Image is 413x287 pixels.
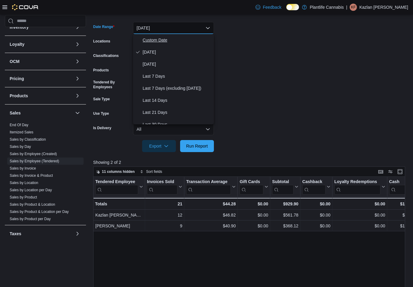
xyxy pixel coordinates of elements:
div: Tendered Employee [95,179,138,185]
label: Products [93,68,109,73]
span: Sort fields [146,169,162,174]
button: OCM [10,58,73,64]
button: Keyboard shortcuts [377,168,384,175]
div: Cash [389,179,411,185]
button: OCM [74,58,81,65]
span: Sales by Product [10,195,37,200]
div: Transaction Average [186,179,231,185]
div: $0.00 [334,200,385,207]
label: Sale Type [93,97,110,101]
span: Run Report [186,143,208,149]
button: Loyalty [74,41,81,48]
button: Sales [74,109,81,117]
button: Pricing [10,76,73,82]
span: Export [146,140,172,152]
div: Loyalty Redemptions [334,179,380,194]
button: Taxes [10,231,73,237]
button: [DATE] [133,22,214,34]
label: Use Type [93,111,109,116]
a: Sales by Classification [10,137,46,142]
button: Loyalty Redemptions [334,179,385,194]
a: Sales by Product & Location per Day [10,210,69,214]
button: Transaction Average [186,179,236,194]
button: Sales [10,110,73,116]
button: Subtotal [272,179,298,194]
span: Sales by Classification [10,137,46,142]
span: Last 30 Days [143,121,211,128]
p: | [346,4,348,11]
a: Sales by Invoice [10,166,36,170]
div: [PERSON_NAME] [95,222,143,229]
div: Subtotal [272,179,294,194]
a: Sales by Employee (Tendered) [10,159,59,163]
div: $40.90 [186,222,236,229]
span: Dark Mode [286,10,287,11]
span: Feedback [263,4,281,10]
div: $0.00 [240,211,268,219]
div: Kazlan [PERSON_NAME] [95,211,143,219]
div: Transaction Average [186,179,231,194]
a: End Of Day [10,123,28,127]
button: Inventory [74,23,81,31]
label: Date Range [93,24,115,29]
a: Itemized Sales [10,130,33,134]
span: Last 21 Days [143,109,211,116]
div: Cashback [302,179,326,194]
button: Pricing [74,75,81,82]
div: Gift Cards [240,179,263,185]
h3: Products [10,93,28,99]
a: Sales by Location per Day [10,188,52,192]
div: $46.82 [186,211,236,219]
div: Tendered Employee [95,179,138,194]
span: Last 14 Days [143,97,211,104]
div: Invoices Sold [147,179,177,185]
a: Sales by Day [10,145,31,149]
div: $0.00 [302,211,330,219]
span: KF [351,4,355,11]
button: Enter fullscreen [396,168,404,175]
div: Subtotal [272,179,294,185]
span: 11 columns hidden [102,169,135,174]
span: Last 7 Days [143,73,211,80]
div: 12 [147,211,182,219]
button: Products [10,93,73,99]
p: Showing 2 of 2 [93,159,408,165]
div: $929.90 [272,200,298,207]
h3: OCM [10,58,20,64]
button: Gift Cards [240,179,268,194]
span: Custom Date [143,36,211,44]
div: 9 [147,222,182,229]
h3: Sales [10,110,21,116]
div: Invoices Sold [147,179,177,194]
a: Sales by Invoice & Product [10,173,53,178]
button: Products [74,92,81,99]
div: Kazlan Foisy-Lentz [350,4,357,11]
span: Last 7 Days (excluding [DATE]) [143,85,211,92]
button: Inventory [10,24,73,30]
div: $0.00 [302,200,330,207]
span: Sales by Product & Location [10,202,55,207]
button: Cashback [302,179,330,194]
label: Tendered By Employees [93,80,131,89]
h3: Loyalty [10,41,24,47]
button: Sort fields [138,168,164,175]
button: Invoices Sold [147,179,182,194]
button: Run Report [180,140,214,152]
div: Cashback [302,179,326,185]
span: Sales by Invoice & Product [10,173,53,178]
div: Loyalty Redemptions [334,179,380,185]
div: $561.78 [272,211,298,219]
button: Loyalty [10,41,73,47]
div: $0.00 [334,222,385,229]
span: Sales by Product per Day [10,217,51,221]
div: Select listbox [133,34,214,124]
a: Sales by Employee (Created) [10,152,57,156]
input: Dark Mode [286,4,299,10]
a: Sales by Product & Location [10,202,55,207]
button: Taxes [74,230,81,237]
div: Cash [389,179,411,194]
button: Tendered Employee [95,179,143,194]
div: Gift Card Sales [240,179,263,194]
